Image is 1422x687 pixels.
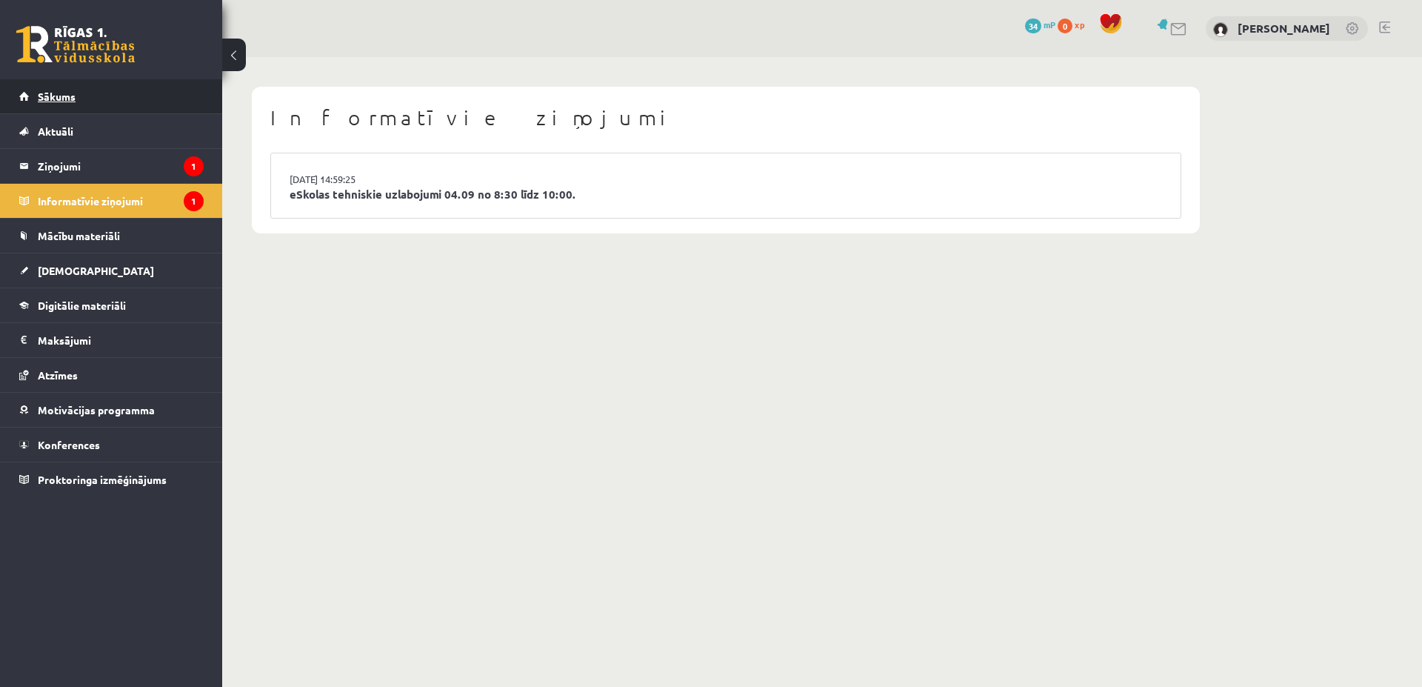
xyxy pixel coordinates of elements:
a: Informatīvie ziņojumi1 [19,184,204,218]
span: Atzīmes [38,368,78,382]
a: Konferences [19,428,204,462]
i: 1 [184,156,204,176]
span: Motivācijas programma [38,403,155,416]
a: Mācību materiāli [19,219,204,253]
a: [PERSON_NAME] [1238,21,1330,36]
a: 34 mP [1025,19,1055,30]
span: [DEMOGRAPHIC_DATA] [38,264,154,277]
a: Sākums [19,79,204,113]
legend: Ziņojumi [38,149,204,183]
a: 0 xp [1058,19,1092,30]
a: [DEMOGRAPHIC_DATA] [19,253,204,288]
a: [DATE] 14:59:25 [290,172,401,187]
a: Ziņojumi1 [19,149,204,183]
a: Digitālie materiāli [19,288,204,322]
a: Maksājumi [19,323,204,357]
span: 0 [1058,19,1072,33]
legend: Maksājumi [38,323,204,357]
a: eSkolas tehniskie uzlabojumi 04.09 no 8:30 līdz 10:00. [290,186,1162,203]
span: mP [1044,19,1055,30]
a: Rīgas 1. Tālmācības vidusskola [16,26,135,63]
span: Mācību materiāli [38,229,120,242]
a: Motivācijas programma [19,393,204,427]
span: Digitālie materiāli [38,299,126,312]
span: Sākums [38,90,76,103]
legend: Informatīvie ziņojumi [38,184,204,218]
h1: Informatīvie ziņojumi [270,105,1181,130]
span: 34 [1025,19,1041,33]
a: Aktuāli [19,114,204,148]
span: Proktoringa izmēģinājums [38,473,167,486]
a: Atzīmes [19,358,204,392]
a: Proktoringa izmēģinājums [19,462,204,497]
span: xp [1075,19,1084,30]
span: Konferences [38,438,100,451]
i: 1 [184,191,204,211]
img: Jekaterina Kovaļonoka [1213,22,1228,37]
span: Aktuāli [38,125,73,138]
